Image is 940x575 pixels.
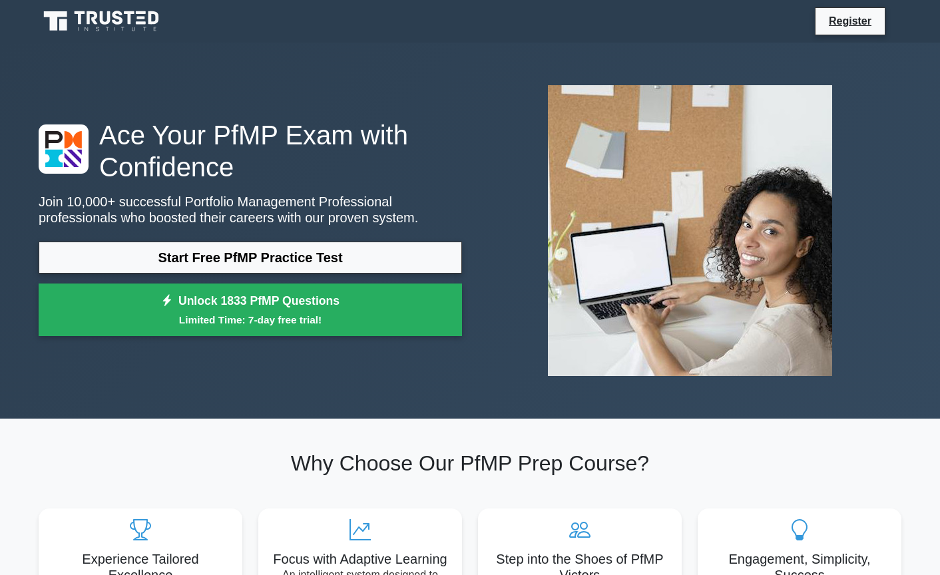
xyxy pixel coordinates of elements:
[39,451,901,476] h2: Why Choose Our PfMP Prep Course?
[55,312,445,327] small: Limited Time: 7-day free trial!
[39,194,462,226] p: Join 10,000+ successful Portfolio Management Professional professionals who boosted their careers...
[821,13,879,29] a: Register
[269,551,451,567] h5: Focus with Adaptive Learning
[39,119,462,183] h1: Ace Your PfMP Exam with Confidence
[39,284,462,337] a: Unlock 1833 PfMP QuestionsLimited Time: 7-day free trial!
[39,242,462,274] a: Start Free PfMP Practice Test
